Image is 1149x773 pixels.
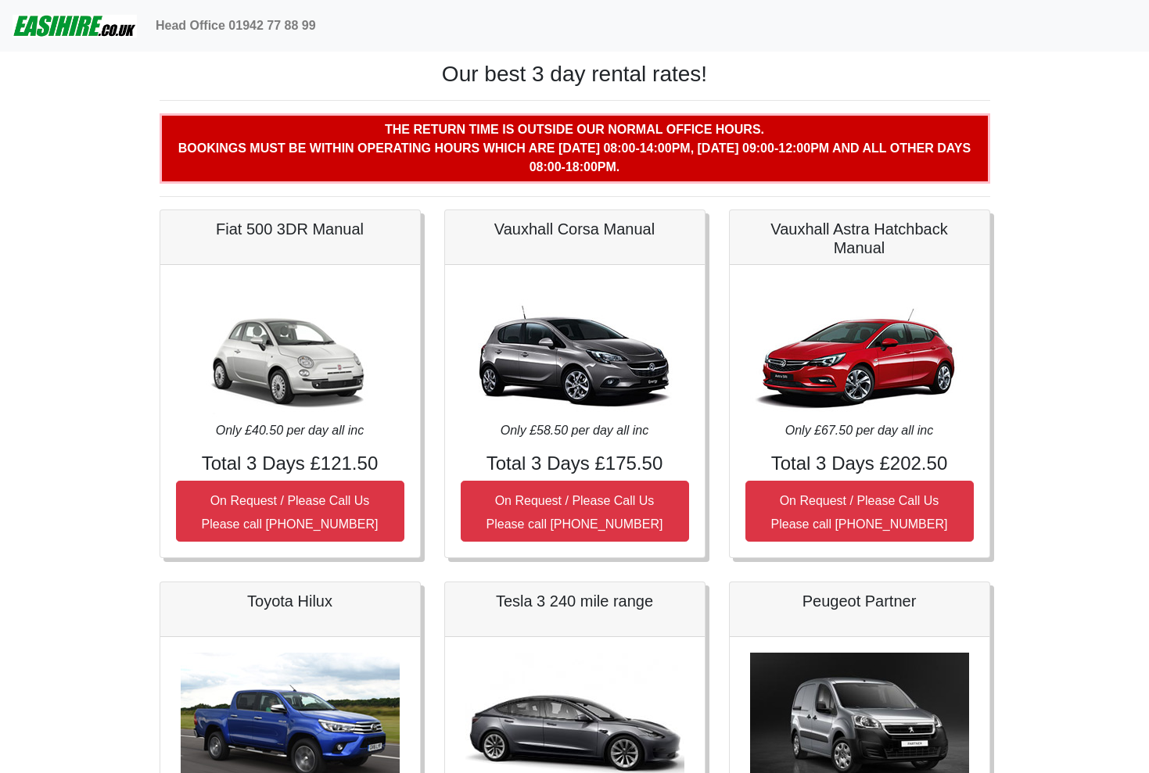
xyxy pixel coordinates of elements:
[745,592,974,610] h5: Peugeot Partner
[745,453,974,475] h4: Total 3 Days £202.50
[461,220,689,238] h5: Vauxhall Corsa Manual
[461,592,689,610] h5: Tesla 3 240 mile range
[501,424,648,437] i: Only £58.50 per day all inc
[487,494,663,531] small: On Request / Please Call Us Please call [PHONE_NUMBER]
[216,424,364,437] i: Only £40.50 per day all inc
[785,424,933,437] i: Only £67.50 per day all inc
[771,494,948,531] small: On Request / Please Call Us Please call [PHONE_NUMBER]
[465,281,684,421] img: Vauxhall Corsa Manual
[156,19,316,32] b: Head Office 01942 77 88 99
[745,220,974,257] h5: Vauxhall Astra Hatchback Manual
[461,481,689,542] button: On Request / Please Call UsPlease call [PHONE_NUMBER]
[202,494,379,531] small: On Request / Please Call Us Please call [PHONE_NUMBER]
[750,281,969,421] img: Vauxhall Astra Hatchback Manual
[176,220,404,238] h5: Fiat 500 3DR Manual
[176,481,404,542] button: On Request / Please Call UsPlease call [PHONE_NUMBER]
[178,123,971,174] b: The return time is outside our normal office hours. Bookings must be within operating hours which...
[176,592,404,610] h5: Toyota Hilux
[13,10,137,41] img: easihire_logo_small.png
[461,453,689,475] h4: Total 3 Days £175.50
[181,281,400,421] img: Fiat 500 3DR Manual
[176,453,404,475] h4: Total 3 Days £121.50
[149,10,322,41] a: Head Office 01942 77 88 99
[745,481,974,542] button: On Request / Please Call UsPlease call [PHONE_NUMBER]
[160,61,990,88] h1: Our best 3 day rental rates!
